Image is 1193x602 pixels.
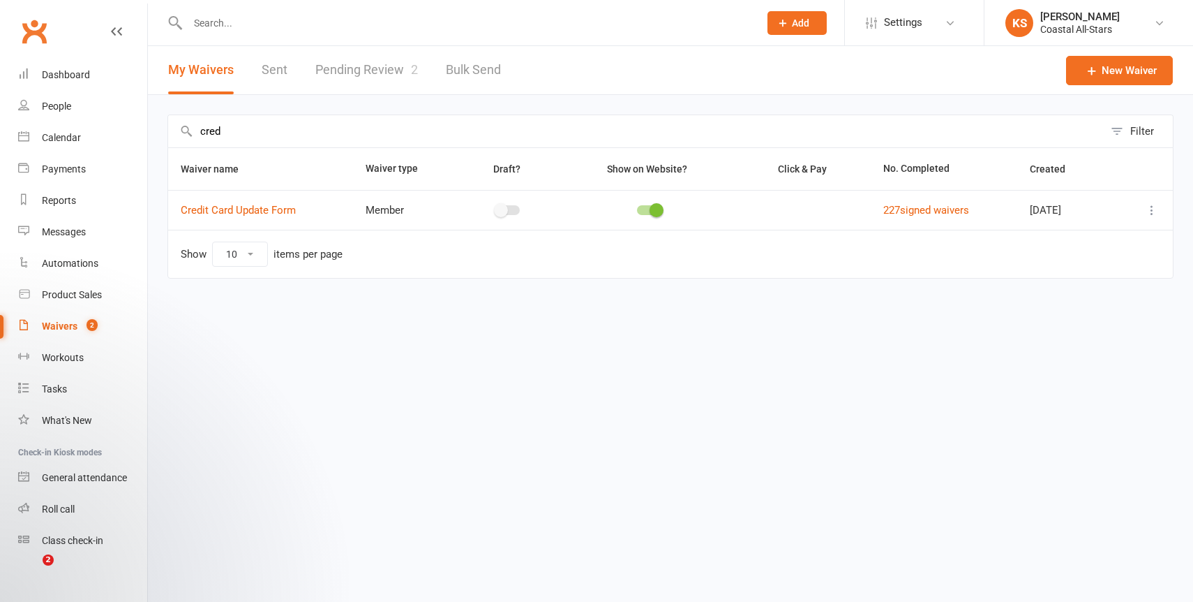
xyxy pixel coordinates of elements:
input: Search by name [168,115,1104,147]
button: Add [767,11,827,35]
div: Show [181,242,343,267]
th: Waiver type [353,148,455,190]
button: Filter [1104,115,1173,147]
a: Product Sales [18,279,147,311]
a: Tasks [18,374,147,405]
a: Clubworx [17,14,52,49]
span: 2 [43,555,54,566]
a: Payments [18,154,147,185]
div: Messages [42,226,86,237]
span: Click & Pay [778,163,827,175]
div: items per page [273,249,343,260]
a: Workouts [18,342,147,374]
button: Draft? [481,161,536,177]
span: Draft? [493,163,520,175]
span: Add [792,17,809,29]
a: Waivers 2 [18,311,147,342]
a: What's New [18,405,147,436]
span: Settings [884,7,922,38]
div: People [42,101,71,112]
td: [DATE] [1017,190,1118,230]
button: Show on Website? [594,161,703,177]
iframe: Intercom live chat [14,555,47,588]
span: 2 [87,319,98,331]
span: Show on Website? [607,163,687,175]
a: New Waiver [1066,56,1173,85]
a: Calendar [18,122,147,154]
a: Dashboard [18,59,147,91]
button: Created [1030,161,1081,177]
div: Filter [1130,123,1154,140]
th: No. Completed [871,148,1017,190]
div: Automations [42,258,98,269]
a: 227signed waivers [883,204,969,216]
a: Sent [262,46,287,94]
button: Waiver name [181,161,254,177]
a: Messages [18,216,147,248]
div: Tasks [42,383,67,395]
div: [PERSON_NAME] [1040,10,1120,23]
button: Click & Pay [765,161,842,177]
input: Search... [183,13,749,33]
div: Reports [42,195,76,206]
a: Bulk Send [446,46,501,94]
a: People [18,91,147,122]
div: Coastal All-Stars [1040,23,1120,36]
a: Credit Card Update Form [181,204,296,216]
span: Waiver name [181,163,254,175]
td: Member [353,190,455,230]
a: General attendance kiosk mode [18,462,147,494]
div: Product Sales [42,289,102,300]
a: Pending Review2 [315,46,418,94]
div: Waivers [42,321,77,332]
div: Dashboard [42,69,90,80]
iframe: Intercom notifications message [10,467,290,564]
div: KS [1005,9,1033,37]
a: Automations [18,248,147,279]
span: Created [1030,163,1081,175]
button: My Waivers [168,46,234,94]
div: Calendar [42,132,81,143]
div: Payments [42,163,86,175]
div: Workouts [42,352,84,363]
span: 2 [411,62,418,77]
a: Reports [18,185,147,216]
div: What's New [42,415,92,426]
